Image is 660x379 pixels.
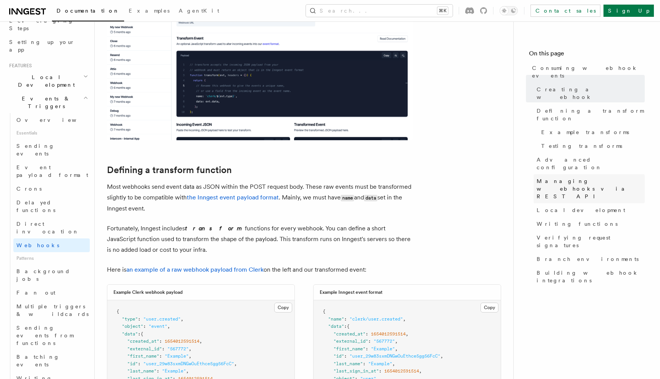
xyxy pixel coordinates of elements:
h3: Example Clerk webhook payload [113,289,183,295]
a: Defining a transform function [534,104,645,125]
span: "name" [328,316,344,322]
span: "user_29w83sxmDNGwOuEthce5gg56FcC" [349,353,440,359]
span: "first_name" [127,353,159,359]
span: 1654012591514 [371,331,406,337]
a: Building webhook integrations [534,266,645,287]
span: , [181,316,183,322]
span: AgentKit [179,8,219,14]
span: "user_29w83sxmDNGwOuEthce5gg56FcC" [143,361,234,366]
span: 1654012591514 [165,339,199,344]
span: Writing functions [537,220,618,228]
span: "first_name" [333,346,366,351]
span: , [186,368,189,374]
a: Defining a transform function [107,165,232,175]
span: Features [6,63,32,69]
a: Overview [13,113,90,127]
span: : [157,368,159,374]
span: Local Development [6,73,83,89]
span: Testing transforms [541,142,622,150]
a: Sign Up [603,5,654,17]
span: "user.created" [143,316,181,322]
span: , [189,346,191,351]
a: Background jobs [13,264,90,286]
a: Webhooks [13,238,90,252]
span: { [116,309,119,314]
span: "Example" [165,353,189,359]
span: : [344,316,347,322]
span: "created_at" [127,339,159,344]
span: "clerk/user.created" [349,316,403,322]
p: Here is on the left and our transformed event: [107,264,412,275]
a: Contact sales [531,5,600,17]
span: { [323,309,325,314]
a: Managing webhooks via REST API [534,174,645,203]
em: transform [185,225,245,232]
span: "external_id" [333,339,368,344]
span: : [138,361,141,366]
h3: Example Inngest event format [320,289,382,295]
span: { [141,331,143,337]
a: Examples [124,2,174,21]
span: Delayed functions [16,199,55,213]
span: Crons [16,186,42,192]
span: , [167,324,170,329]
button: Events & Triggers [6,92,90,113]
span: : [162,346,165,351]
span: "Example" [368,361,392,366]
a: Batching events [13,350,90,371]
a: an example of a raw webhook payload from Clerk [126,266,264,273]
span: : [379,368,382,374]
code: name [341,195,354,201]
span: Overview [16,117,95,123]
span: : [366,346,368,351]
span: "last_sign_in_at" [333,368,379,374]
span: Event payload format [16,164,88,178]
a: Advanced configuration [534,153,645,174]
span: "Example" [162,368,186,374]
span: "created_at" [333,331,366,337]
a: Branch environments [534,252,645,266]
a: Testing transforms [538,139,645,153]
span: : [159,339,162,344]
span: Advanced configuration [537,156,645,171]
span: "last_name" [333,361,363,366]
a: Direct invocation [13,217,90,238]
span: Creating a webhook [537,86,645,101]
button: Local Development [6,70,90,92]
button: Toggle dark mode [500,6,518,15]
span: Background jobs [16,268,70,282]
span: "id" [127,361,138,366]
a: Writing functions [534,217,645,231]
a: Delayed functions [13,196,90,217]
span: Patterns [13,252,90,264]
span: : [138,331,141,337]
span: , [395,339,398,344]
span: Branch environments [537,255,639,263]
span: , [234,361,237,366]
a: Event payload format [13,160,90,182]
span: "external_id" [127,346,162,351]
span: : [143,324,146,329]
a: Verifying request signatures [534,231,645,252]
a: the Inngest event payload format [187,194,279,201]
h4: On this page [529,49,645,61]
a: Local development [534,203,645,217]
a: Setting up your app [6,35,90,57]
a: Documentation [52,2,124,21]
span: : [159,353,162,359]
span: , [419,368,422,374]
p: Fortunately, Inngest includes functions for every webhook. You can define a short JavaScript func... [107,223,412,255]
span: , [392,361,395,366]
span: Local development [537,206,625,214]
span: Managing webhooks via REST API [537,177,645,200]
span: Consuming webhook events [532,64,645,79]
span: "type" [122,316,138,322]
span: Defining a transform function [537,107,645,122]
a: Crons [13,182,90,196]
span: Events & Triggers [6,95,83,110]
span: "last_name" [127,368,157,374]
kbd: ⌘K [437,7,448,15]
span: : [138,316,141,322]
span: , [395,346,398,351]
a: Multiple triggers & wildcards [13,300,90,321]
